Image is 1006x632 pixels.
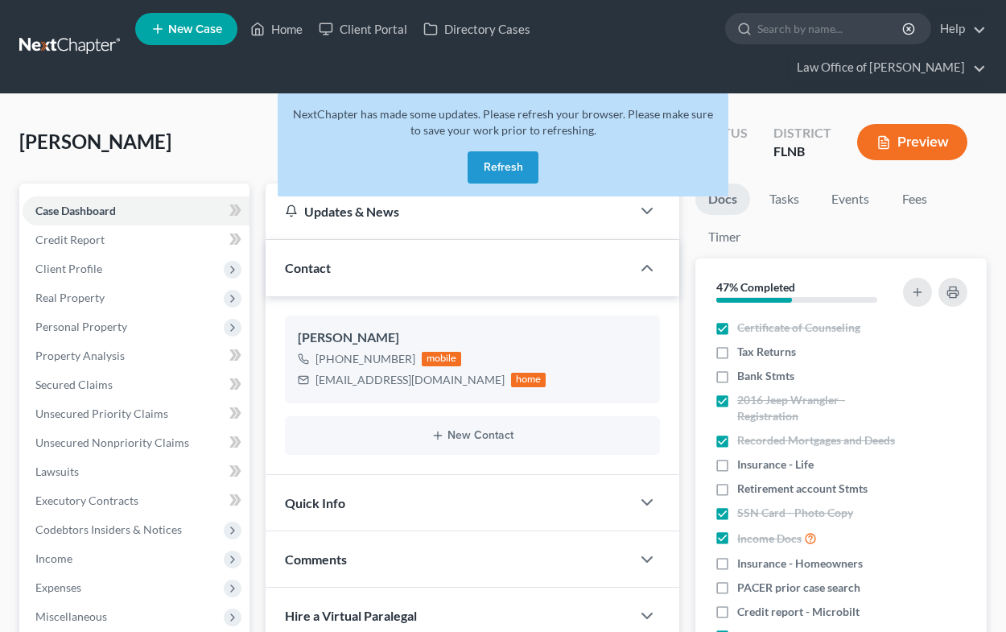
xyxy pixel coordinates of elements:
[311,14,415,43] a: Client Portal
[315,351,415,367] div: [PHONE_NUMBER]
[737,556,863,572] span: Insurance - Homeowners
[737,392,900,424] span: 2016 Jeep Wrangler - Registration
[23,196,249,225] a: Case Dashboard
[737,604,860,620] span: Credit report - Microbilt
[818,184,882,215] a: Events
[298,429,648,442] button: New Contact
[315,372,505,388] div: [EMAIL_ADDRESS][DOMAIN_NAME]
[888,184,940,215] a: Fees
[422,352,462,366] div: mobile
[789,53,986,82] a: Law Office of [PERSON_NAME]
[298,328,648,348] div: [PERSON_NAME]
[35,378,113,391] span: Secured Claims
[35,523,182,536] span: Codebtors Insiders & Notices
[285,495,345,510] span: Quick Info
[35,609,107,623] span: Miscellaneous
[285,203,612,220] div: Updates & News
[773,143,831,161] div: FLNB
[35,580,81,594] span: Expenses
[737,456,814,473] span: Insurance - Life
[293,107,713,137] span: NextChapter has made some updates. Please refresh your browser. Please make sure to save your wor...
[35,551,72,565] span: Income
[35,407,168,420] span: Unsecured Priority Claims
[737,505,853,521] span: SSN Card - Photo Copy
[737,481,868,497] span: Retirement account Stmts
[511,373,546,387] div: home
[737,432,895,448] span: Recorded Mortgages and Deeds
[23,399,249,428] a: Unsecured Priority Claims
[468,151,538,184] button: Refresh
[716,280,795,294] strong: 47% Completed
[737,580,860,596] span: PACER prior case search
[35,320,127,333] span: Personal Property
[415,14,538,43] a: Directory Cases
[737,320,860,336] span: Certificate of Counseling
[35,436,189,449] span: Unsecured Nonpriority Claims
[35,494,138,507] span: Executory Contracts
[35,262,102,275] span: Client Profile
[35,204,116,217] span: Case Dashboard
[951,577,990,616] iframe: Intercom live chat
[757,184,812,215] a: Tasks
[773,124,831,143] div: District
[695,221,753,253] a: Timer
[23,486,249,515] a: Executory Contracts
[19,130,171,153] span: [PERSON_NAME]
[23,341,249,370] a: Property Analysis
[35,233,105,246] span: Credit Report
[35,291,105,304] span: Real Property
[757,14,905,43] input: Search by name...
[932,14,986,43] a: Help
[168,23,222,35] span: New Case
[35,465,79,478] span: Lawsuits
[23,225,249,254] a: Credit Report
[737,344,796,360] span: Tax Returns
[285,608,417,623] span: Hire a Virtual Paralegal
[35,349,125,362] span: Property Analysis
[737,531,802,547] span: Income Docs
[23,457,249,486] a: Lawsuits
[857,124,967,160] button: Preview
[285,551,347,567] span: Comments
[23,428,249,457] a: Unsecured Nonpriority Claims
[23,370,249,399] a: Secured Claims
[242,14,311,43] a: Home
[737,368,794,384] span: Bank Stmts
[285,260,331,275] span: Contact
